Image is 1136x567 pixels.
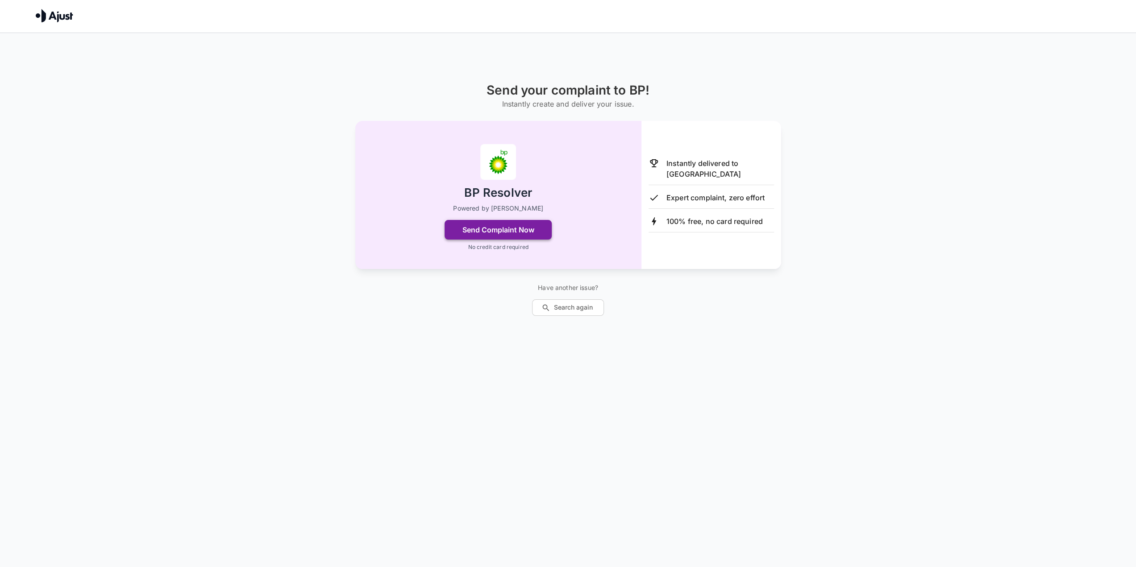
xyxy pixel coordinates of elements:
[36,9,73,22] img: Ajust
[453,204,543,213] p: Powered by [PERSON_NAME]
[532,283,604,292] p: Have another issue?
[666,192,765,203] p: Expert complaint, zero effort
[480,144,516,180] img: BP
[487,98,649,110] h6: Instantly create and deliver your issue.
[464,185,532,201] h2: BP Resolver
[445,220,552,240] button: Send Complaint Now
[468,243,528,251] p: No credit card required
[487,83,649,98] h1: Send your complaint to BP!
[532,299,604,316] button: Search again
[666,158,774,179] p: Instantly delivered to [GEOGRAPHIC_DATA]
[666,216,763,227] p: 100% free, no card required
